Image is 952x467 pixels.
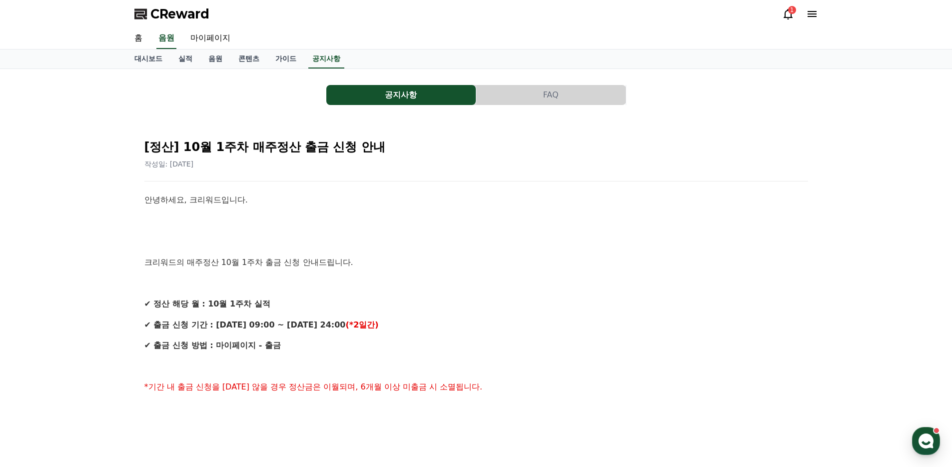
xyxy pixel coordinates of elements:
[182,28,238,49] a: 마이페이지
[267,49,304,68] a: 가이드
[326,85,476,105] button: 공지사항
[144,193,808,206] p: 안녕하세요, 크리워드입니다.
[788,6,796,14] div: 1
[308,49,344,68] a: 공지사항
[144,320,346,329] strong: ✔ 출금 신청 기간 : [DATE] 09:00 ~ [DATE] 24:00
[782,8,794,20] a: 1
[345,320,378,329] strong: (*2일간)
[134,6,209,22] a: CReward
[156,28,176,49] a: 음원
[230,49,267,68] a: 콘텐츠
[144,340,281,350] strong: ✔ 출금 신청 방법 : 마이페이지 - 출금
[144,139,808,155] h2: [정산] 10월 1주차 매주정산 출금 신청 안내
[170,49,200,68] a: 실적
[476,85,626,105] button: FAQ
[144,160,194,168] span: 작성일: [DATE]
[144,256,808,269] p: 크리워드의 매주정산 10월 1주차 출금 신청 안내드립니다.
[476,85,626,105] a: FAQ
[200,49,230,68] a: 음원
[126,49,170,68] a: 대시보드
[126,28,150,49] a: 홈
[144,299,270,308] strong: ✔ 정산 해당 월 : 10월 1주차 실적
[150,6,209,22] span: CReward
[144,382,483,391] span: *기간 내 출금 신청을 [DATE] 않을 경우 정산금은 이월되며, 6개월 이상 미출금 시 소멸됩니다.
